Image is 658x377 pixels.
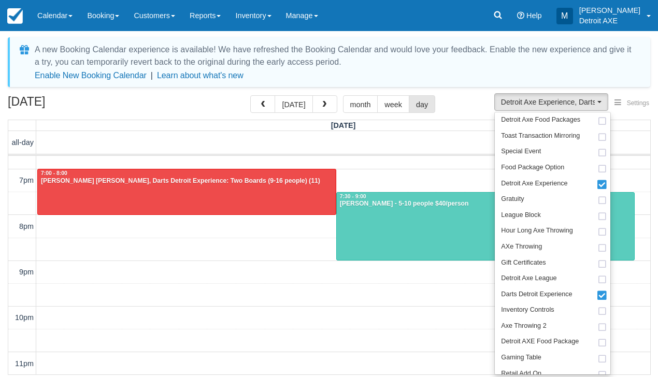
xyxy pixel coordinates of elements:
span: | [151,71,153,80]
span: 7pm [19,176,34,184]
span: 7:00 - 8:00 [41,170,67,176]
p: Detroit AXE [579,16,640,26]
button: Detroit Axe Experience, Darts Detroit Experience [494,93,608,111]
button: Settings [608,96,655,111]
button: week [377,95,409,113]
span: Gratuity [501,195,524,204]
span: Food Package Option [501,163,564,172]
span: Toast Transaction Mirroring [501,132,580,141]
span: 7:30 - 9:00 [340,194,366,199]
span: Hour Long Axe Throwing [501,226,573,236]
div: M [556,8,573,24]
span: Detroit Axe Food Packages [501,115,580,125]
span: Axe Throwing 2 [501,322,546,331]
span: Gift Certificates [501,258,546,268]
span: Gaming Table [501,353,541,363]
span: Settings [627,99,649,107]
a: 7:00 - 8:00[PERSON_NAME] [PERSON_NAME], Darts Detroit Experience: Two Boards (9-16 people) (11) [37,169,336,214]
div: [PERSON_NAME] - 5-10 people $40/person [339,200,632,208]
span: Detroit Axe League [501,274,556,283]
span: League Block [501,211,540,220]
div: A new Booking Calendar experience is available! We have refreshed the Booking Calendar and would ... [35,44,638,68]
button: Enable New Booking Calendar [35,70,147,81]
a: Learn about what's new [157,71,244,80]
span: Help [526,11,542,20]
p: [PERSON_NAME] [579,5,640,16]
button: day [409,95,435,113]
span: Detroit Axe Experience, Darts Detroit Experience [501,97,595,107]
span: Darts Detroit Experience [501,290,572,299]
span: Inventory Controls [501,306,554,315]
img: checkfront-main-nav-mini-logo.png [7,8,23,24]
span: 10pm [15,313,34,322]
span: Special Event [501,147,541,156]
span: 11pm [15,359,34,368]
span: 8pm [19,222,34,230]
h2: [DATE] [8,95,139,114]
button: [DATE] [275,95,312,113]
span: AXe Throwing [501,242,542,252]
i: Help [517,12,524,19]
a: 7:30 - 9:00[PERSON_NAME] - 5-10 people $40/person [336,192,635,261]
div: [PERSON_NAME] [PERSON_NAME], Darts Detroit Experience: Two Boards (9-16 people) (11) [40,177,333,185]
span: 9pm [19,268,34,276]
span: Detroit AXE Food Package [501,337,579,346]
span: Detroit Axe Experience [501,179,567,189]
button: month [343,95,378,113]
span: all-day [12,138,34,147]
span: [DATE] [331,121,356,129]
